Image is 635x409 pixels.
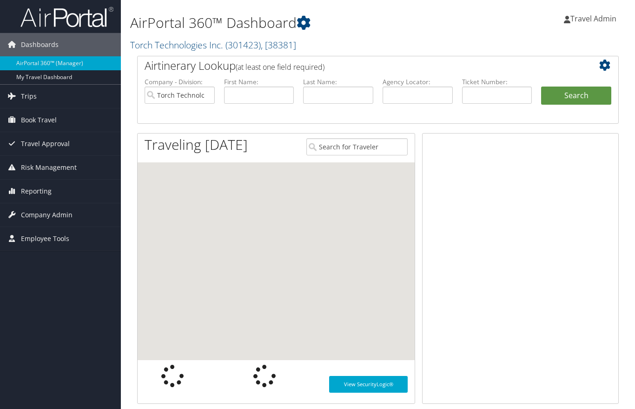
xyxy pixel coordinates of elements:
[21,203,73,227] span: Company Admin
[236,62,324,72] span: (at least one field required)
[21,132,70,155] span: Travel Approval
[145,58,571,74] h2: Airtinerary Lookup
[130,13,461,33] h1: AirPortal 360™ Dashboard
[462,77,532,87] label: Ticket Number:
[21,85,37,108] span: Trips
[21,33,59,56] span: Dashboards
[261,39,296,51] span: , [ 38381 ]
[329,376,408,393] a: View SecurityLogic®
[564,5,626,33] a: Travel Admin
[130,39,296,51] a: Torch Technologies Inc.
[145,77,215,87] label: Company - Division:
[21,156,77,179] span: Risk Management
[383,77,453,87] label: Agency Locator:
[225,39,261,51] span: ( 301423 )
[21,108,57,132] span: Book Travel
[570,13,616,24] span: Travel Admin
[224,77,294,87] label: First Name:
[303,77,373,87] label: Last Name:
[541,87,611,105] button: Search
[145,135,248,154] h1: Traveling [DATE]
[20,6,113,28] img: airportal-logo.png
[21,227,69,250] span: Employee Tools
[306,138,408,155] input: Search for Traveler
[21,180,52,203] span: Reporting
